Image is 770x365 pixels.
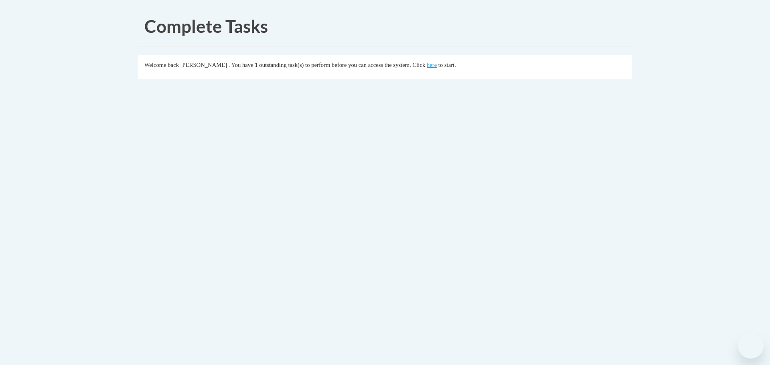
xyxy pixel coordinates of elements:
[259,62,425,68] span: outstanding task(s) to perform before you can access the system. Click
[738,333,764,359] iframe: Button to launch messaging window
[229,62,253,68] span: . You have
[180,62,227,68] span: [PERSON_NAME]
[438,62,456,68] span: to start.
[144,16,268,36] span: Complete Tasks
[427,62,437,68] a: here
[255,62,257,68] span: 1
[144,62,179,68] span: Welcome back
